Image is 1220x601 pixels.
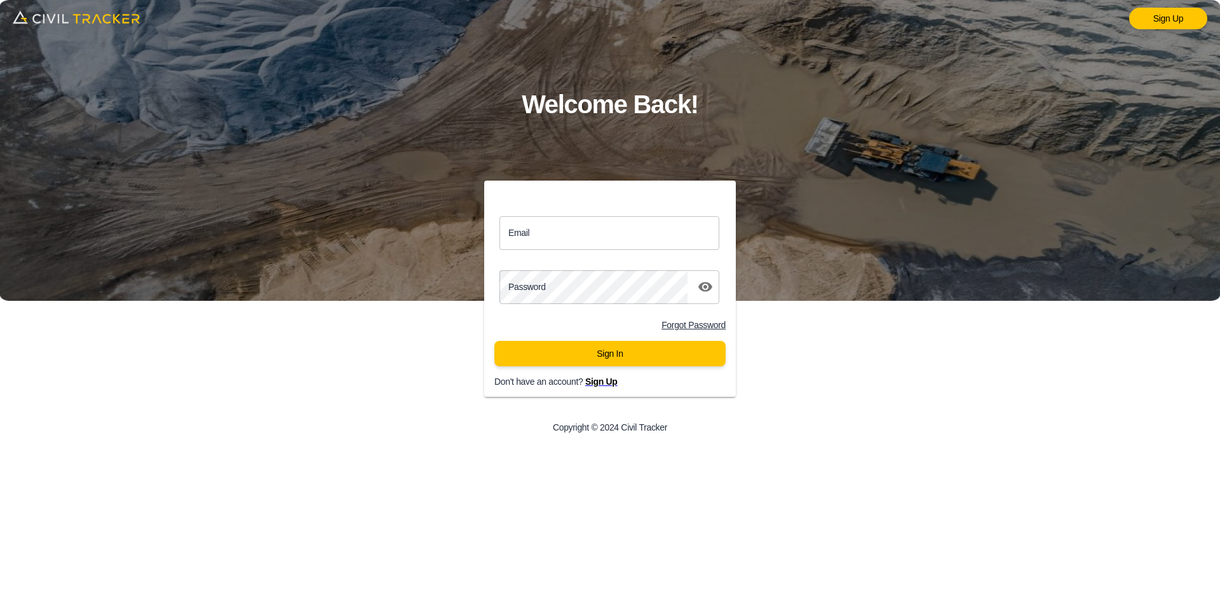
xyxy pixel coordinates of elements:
p: Don't have an account? [494,376,746,387]
button: Sign In [494,341,726,366]
input: email [499,216,719,250]
h1: Welcome Back! [522,84,698,125]
a: Sign Up [585,376,618,387]
a: Forgot Password [661,320,726,330]
img: logo [13,6,140,28]
button: toggle password visibility [693,274,718,300]
p: Copyright © 2024 Civil Tracker [553,422,667,432]
a: Sign Up [1129,8,1207,29]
